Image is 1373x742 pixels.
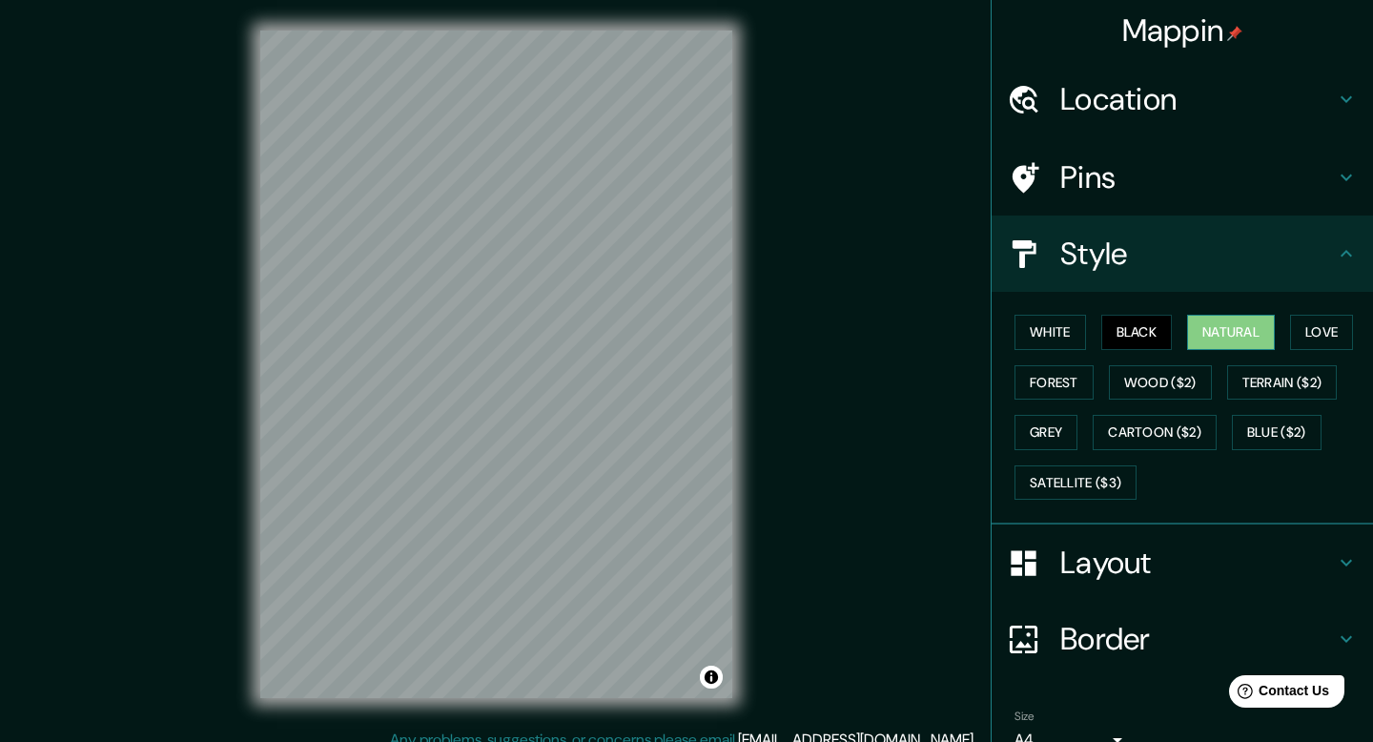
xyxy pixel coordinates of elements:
div: Border [992,601,1373,677]
button: Satellite ($3) [1014,465,1137,501]
button: Forest [1014,365,1094,401]
canvas: Map [260,31,732,698]
h4: Location [1060,80,1335,118]
div: Pins [992,139,1373,216]
button: Black [1101,315,1173,350]
div: Location [992,61,1373,137]
h4: Mappin [1122,11,1243,50]
h4: Pins [1060,158,1335,196]
button: Cartoon ($2) [1093,415,1217,450]
button: Blue ($2) [1232,415,1322,450]
div: Layout [992,525,1373,601]
img: pin-icon.png [1227,26,1242,41]
button: Terrain ($2) [1227,365,1338,401]
button: Love [1290,315,1353,350]
button: Natural [1187,315,1275,350]
button: Grey [1014,415,1077,450]
iframe: Help widget launcher [1203,668,1352,721]
button: White [1014,315,1086,350]
h4: Style [1060,235,1335,273]
button: Toggle attribution [700,666,723,689]
div: Style [992,216,1373,292]
label: Size [1014,709,1035,725]
button: Wood ($2) [1109,365,1212,401]
h4: Layout [1060,544,1335,582]
h4: Border [1060,620,1335,658]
